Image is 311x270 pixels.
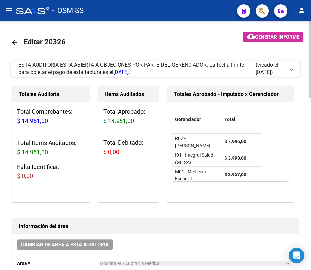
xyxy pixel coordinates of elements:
[17,107,85,126] h3: Total Comprobantes:
[17,239,113,250] button: Cambiar de área a esta auditoría
[222,112,265,127] datatable-header-cell: Total
[243,32,303,42] button: Generar informe
[256,61,285,76] span: (creado el [DATE])
[103,148,119,155] span: $ 0,00
[100,261,160,266] span: Hospitales - Auditoría Médica
[103,107,154,126] h3: Total Aprobado:
[105,89,153,99] h1: Items Auditados
[18,62,244,75] span: ESTA AUDITORÍA ESTÁ ABIERTA A OBJECIONES POR PARTE DEL GERENCIADOR. La fecha límite para objetar ...
[174,89,287,99] h1: Totales Aprobado - Imputado x Gerenciador
[289,248,304,263] div: Open Intercom Messenger
[247,32,255,40] mat-icon: cloud_download
[52,3,84,18] span: - OSMISS
[225,117,235,122] span: Total
[17,149,48,156] span: $ 14.951,00
[172,112,222,127] datatable-header-cell: Gerenciador
[11,38,18,46] mat-icon: arrow_back
[11,61,300,77] mat-expansion-panel-header: ESTA AUDITORÍA ESTÁ ABIERTA A OBJECIONES POR PARTE DEL GERENCIADOR. La fecha límite para objetar ...
[21,242,109,248] span: Cambiar de área a esta auditoría
[175,169,206,182] span: M01 - Medicina Esencial
[225,172,246,177] strong: $ 2.957,00
[255,34,299,40] span: Generar informe
[225,139,246,144] strong: $ 7.996,00
[17,117,48,124] span: $ 14.951,00
[175,136,210,149] span: R02 - [PERSON_NAME]
[17,138,85,157] h3: Total Items Auditados:
[24,38,66,46] span: Editar 20326
[113,69,130,75] span: [DATE].
[298,6,306,14] mat-icon: person
[103,117,134,124] span: $ 14.951,00
[175,117,201,122] span: Gerenciador
[103,138,154,157] h3: Total Debitado:
[5,6,13,14] mat-icon: menu
[19,221,292,232] h1: Información del área
[19,89,83,99] h1: Totales Auditoría
[17,260,100,267] p: Area *
[17,162,85,181] h3: Falta Identificar:
[175,152,213,165] span: I01 - Integral Salud (GILSA)
[17,173,33,179] span: $ 0,00
[225,155,246,161] strong: $ 3.998,00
